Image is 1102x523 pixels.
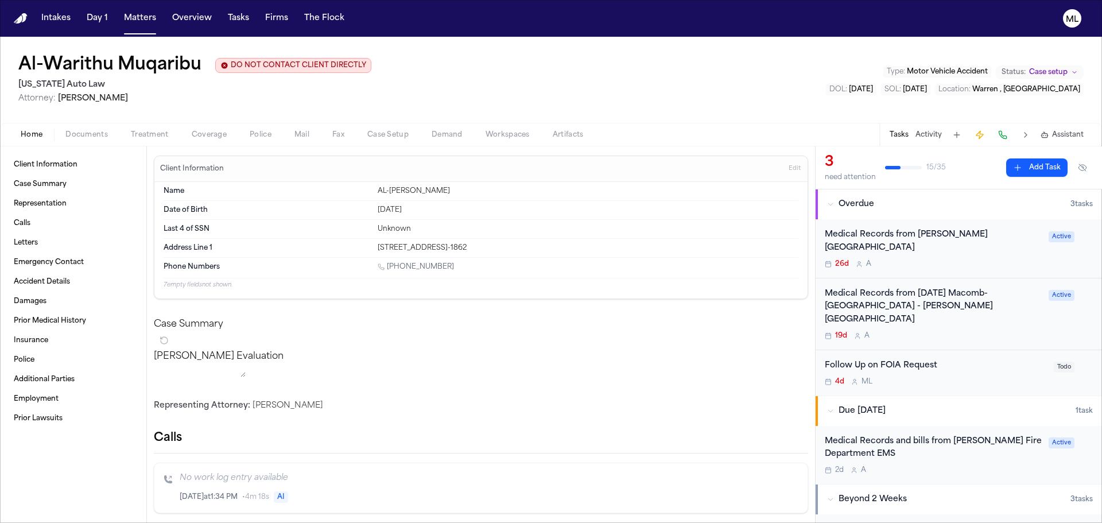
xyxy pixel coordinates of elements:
[432,130,463,140] span: Demand
[9,234,137,252] a: Letters
[1049,437,1074,448] span: Active
[367,130,409,140] span: Case Setup
[1070,495,1093,504] span: 3 task s
[18,55,201,76] h1: Al-Warithu Muqaribu
[884,86,901,93] span: SOL :
[785,160,804,178] button: Edit
[864,331,870,340] span: A
[9,273,137,291] a: Accident Details
[862,377,872,386] span: M L
[825,435,1042,462] div: Medical Records and bills from [PERSON_NAME] Fire Department EMS
[1006,158,1068,177] button: Add Task
[164,187,371,196] dt: Name
[1049,290,1074,301] span: Active
[14,13,28,24] img: Finch Logo
[866,259,871,269] span: A
[223,8,254,29] button: Tasks
[154,401,250,410] span: Representing Attorney:
[300,8,349,29] button: The Flock
[154,317,808,331] h2: Case Summary
[835,259,849,269] span: 26d
[825,228,1042,255] div: Medical Records from [PERSON_NAME][GEOGRAPHIC_DATA]
[816,278,1102,350] div: Open task: Medical Records from Ascension Macomb-Oakland Hospital - Warren Campus
[9,312,137,330] a: Prior Medical History
[553,130,584,140] span: Artifacts
[58,94,128,103] span: [PERSON_NAME]
[915,130,942,140] button: Activity
[164,262,220,272] span: Phone Numbers
[825,173,876,182] div: need attention
[849,86,873,93] span: [DATE]
[261,8,293,29] button: Firms
[826,84,876,95] button: Edit DOL: 2025-06-05
[250,130,271,140] span: Police
[789,165,801,173] span: Edit
[215,58,371,73] button: Edit client contact restriction
[164,243,371,253] dt: Address Line 1
[1049,231,1074,242] span: Active
[1070,200,1093,209] span: 3 task s
[9,390,137,408] a: Employment
[935,84,1084,95] button: Edit Location: Warren , MI
[82,8,112,29] button: Day 1
[378,206,798,215] div: [DATE]
[1002,68,1026,77] span: Status:
[829,86,847,93] span: DOL :
[164,224,371,234] dt: Last 4 of SSN
[18,94,56,103] span: Attorney:
[1054,362,1074,373] span: Todo
[816,426,1102,485] div: Open task: Medical Records and bills from Warren Fire Department EMS
[242,493,269,502] span: • 4m 18s
[839,405,886,417] span: Due [DATE]
[995,127,1011,143] button: Make a Call
[1041,130,1084,140] button: Assistant
[825,153,876,172] div: 3
[1076,406,1093,416] span: 1 task
[164,206,371,215] dt: Date of Birth
[131,130,169,140] span: Treatment
[835,377,844,386] span: 4d
[9,253,137,272] a: Emergency Contact
[168,8,216,29] a: Overview
[378,224,798,234] div: Unknown
[825,288,1042,327] div: Medical Records from [DATE] Macomb-[GEOGRAPHIC_DATA] - [PERSON_NAME][GEOGRAPHIC_DATA]
[9,195,137,213] a: Representation
[294,130,309,140] span: Mail
[835,331,847,340] span: 19d
[154,400,808,412] div: [PERSON_NAME]
[37,8,75,29] button: Intakes
[180,472,798,484] p: No work log entry available
[816,396,1102,426] button: Due [DATE]1task
[9,214,137,233] a: Calls
[839,199,874,210] span: Overdue
[881,84,930,95] button: Edit SOL: 2027-06-05
[65,130,108,140] span: Documents
[192,130,227,140] span: Coverage
[18,78,371,92] h2: [US_STATE] Auto Law
[1052,130,1084,140] span: Assistant
[9,292,137,311] a: Damages
[9,409,137,428] a: Prior Lawsuits
[816,485,1102,514] button: Beyond 2 Weeks3tasks
[21,130,42,140] span: Home
[1072,158,1093,177] button: Hide completed tasks (⌘⇧H)
[18,55,201,76] button: Edit matter name
[180,493,238,502] span: [DATE] at 1:34 PM
[154,430,808,446] h2: Calls
[9,351,137,369] a: Police
[883,66,991,78] button: Edit Type: Motor Vehicle Accident
[972,86,1080,93] span: Warren , [GEOGRAPHIC_DATA]
[486,130,530,140] span: Workspaces
[119,8,161,29] button: Matters
[9,370,137,389] a: Additional Parties
[996,65,1084,79] button: Change status from Case setup
[378,243,798,253] div: [STREET_ADDRESS]-1862
[9,156,137,174] a: Client Information
[9,175,137,193] a: Case Summary
[816,350,1102,396] div: Open task: Follow Up on FOIA Request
